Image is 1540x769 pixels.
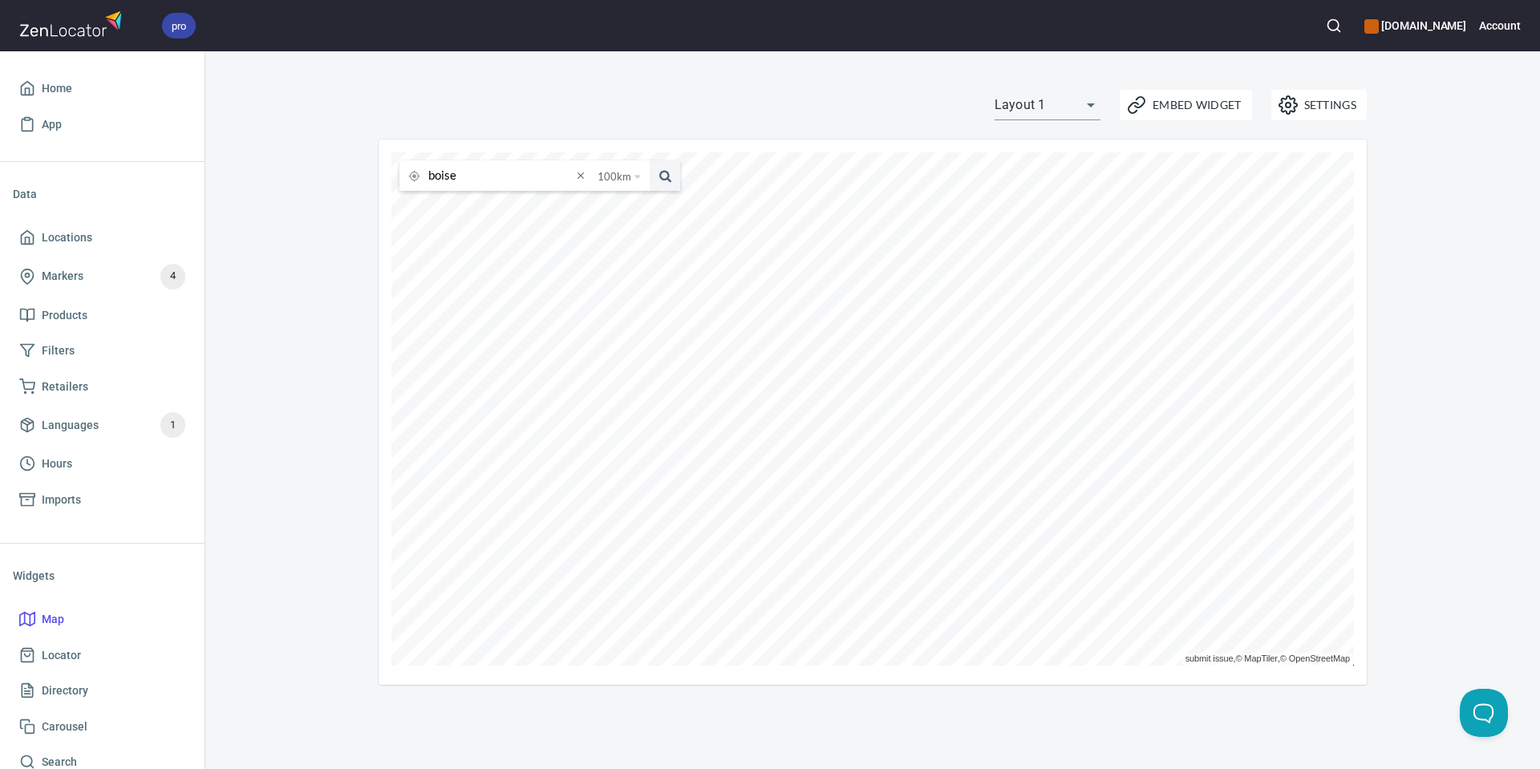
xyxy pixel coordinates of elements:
[1479,8,1521,43] button: Account
[162,13,196,38] div: pro
[42,681,88,701] span: Directory
[995,92,1100,118] div: Layout 1
[19,6,127,41] img: zenlocator
[13,175,192,213] li: Data
[1271,90,1367,120] button: Settings
[13,107,192,143] a: App
[42,646,81,666] span: Locator
[1130,95,1242,115] span: Embed Widget
[1353,665,1354,666] a: ZenLocator
[13,637,192,674] a: Locator
[42,266,83,286] span: Markers
[428,160,572,191] input: search
[42,228,92,248] span: Locations
[391,152,1354,666] canvas: Map
[13,482,192,518] a: Imports
[13,369,192,405] a: Retailers
[42,306,87,326] span: Products
[13,709,192,745] a: Carousel
[13,601,192,637] a: Map
[1460,689,1508,737] iframe: Help Scout Beacon - Open
[13,297,192,334] a: Products
[42,115,62,135] span: App
[42,415,99,435] span: Languages
[1479,17,1521,34] h6: Account
[1364,19,1379,34] button: color-CE600E
[42,377,88,397] span: Retailers
[42,609,64,629] span: Map
[13,557,192,595] li: Widgets
[42,454,72,474] span: Hours
[1364,17,1466,34] h6: [DOMAIN_NAME]
[162,18,196,34] span: pro
[1364,8,1466,43] div: Manage your apps
[160,267,185,285] span: 4
[42,490,81,510] span: Imports
[13,673,192,709] a: Directory
[1316,8,1352,43] button: Search
[13,446,192,482] a: Hours
[13,256,192,297] a: Markers4
[13,404,192,446] a: Languages1
[1282,95,1356,115] span: Settings
[42,717,87,737] span: Carousel
[42,341,75,361] span: Filters
[160,416,185,435] span: 1
[13,333,192,369] a: Filters
[13,71,192,107] a: Home
[42,79,72,99] span: Home
[13,220,192,256] a: Locations
[1120,90,1252,120] button: Embed Widget
[598,161,631,192] span: 100 km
